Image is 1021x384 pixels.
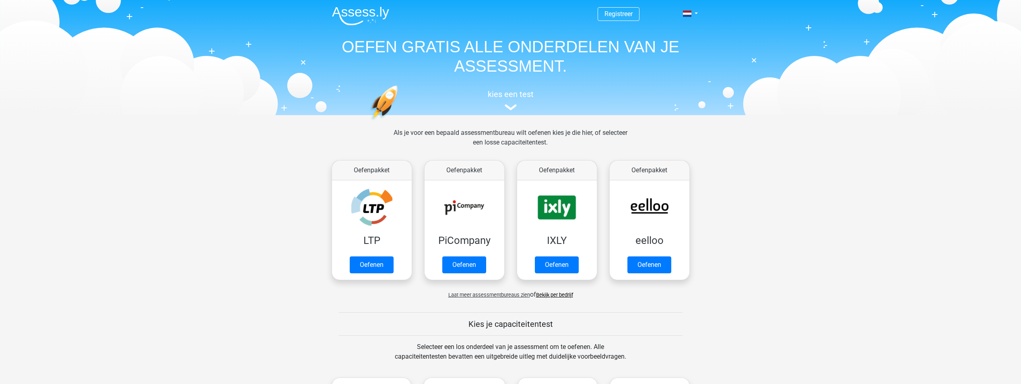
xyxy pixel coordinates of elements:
a: Bekijk per bedrijf [536,292,573,298]
span: Laat meer assessmentbureaus zien [448,292,530,298]
div: Selecteer een los onderdeel van je assessment om te oefenen. Alle capaciteitentesten bevatten een... [387,342,634,371]
img: oefenen [370,85,429,158]
a: Oefenen [627,256,671,273]
a: Registreer [604,10,633,18]
h5: Kies je capaciteitentest [339,319,683,329]
img: assessment [505,104,517,110]
a: Oefenen [350,256,394,273]
img: Assessly [332,6,389,25]
div: Als je voor een bepaald assessmentbureau wilt oefenen kies je die hier, of selecteer een losse ca... [387,128,634,157]
div: of [326,283,696,299]
a: Oefenen [442,256,486,273]
a: Oefenen [535,256,579,273]
a: kies een test [326,89,696,111]
h5: kies een test [326,89,696,99]
h1: OEFEN GRATIS ALLE ONDERDELEN VAN JE ASSESSMENT. [326,37,696,76]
